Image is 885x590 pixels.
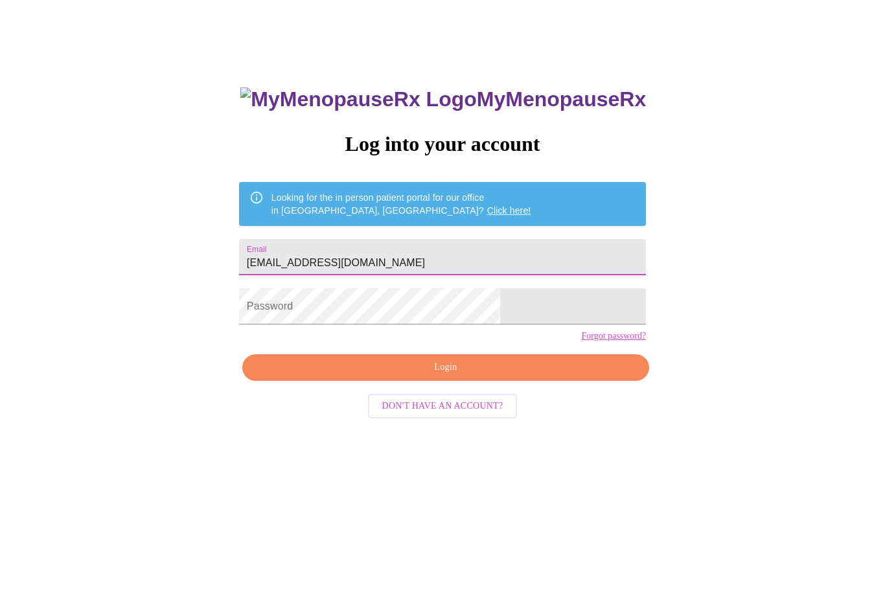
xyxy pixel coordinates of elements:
[257,360,634,376] span: Login
[368,394,518,420] button: Don't have an account?
[271,187,531,223] div: Looking for the in person patient portal for our office in [GEOGRAPHIC_DATA], [GEOGRAPHIC_DATA]?
[240,88,476,112] img: MyMenopauseRx Logo
[382,399,503,415] span: Don't have an account?
[581,332,646,342] a: Forgot password?
[487,206,531,216] a: Click here!
[240,88,646,112] h3: MyMenopauseRx
[242,355,649,381] button: Login
[239,133,646,157] h3: Log into your account
[365,400,521,411] a: Don't have an account?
